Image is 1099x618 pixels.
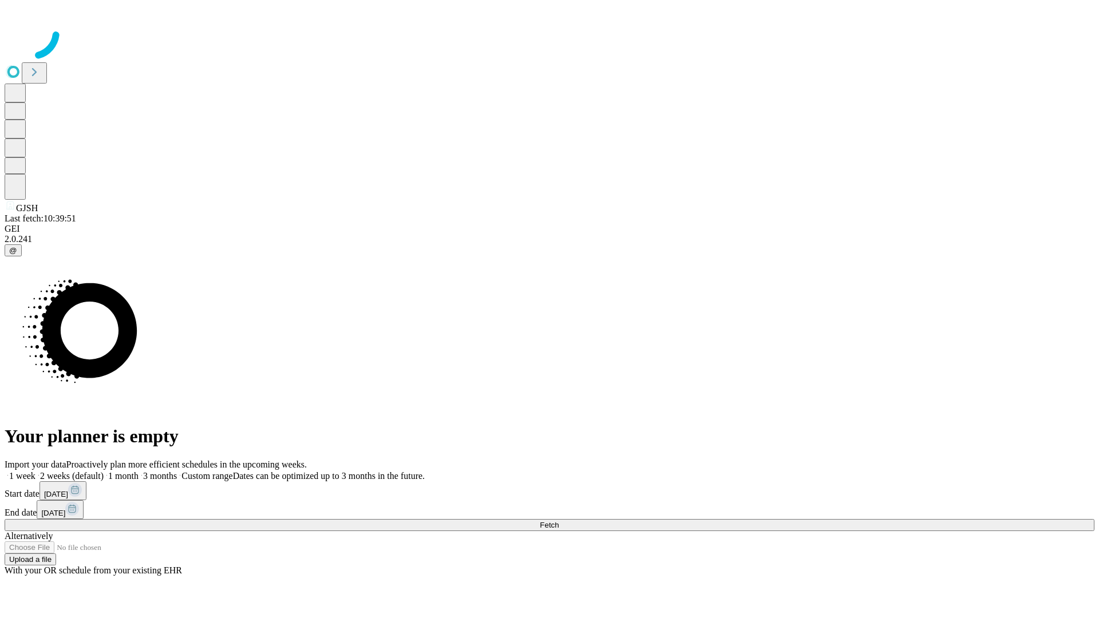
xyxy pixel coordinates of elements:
[143,471,177,481] span: 3 months
[44,490,68,498] span: [DATE]
[40,471,104,481] span: 2 weeks (default)
[5,224,1094,234] div: GEI
[39,481,86,500] button: [DATE]
[5,565,182,575] span: With your OR schedule from your existing EHR
[5,234,1094,244] div: 2.0.241
[5,519,1094,531] button: Fetch
[5,213,76,223] span: Last fetch: 10:39:51
[233,471,425,481] span: Dates can be optimized up to 3 months in the future.
[5,459,66,469] span: Import your data
[108,471,139,481] span: 1 month
[5,426,1094,447] h1: Your planner is empty
[37,500,84,519] button: [DATE]
[5,553,56,565] button: Upload a file
[9,246,17,255] span: @
[9,471,35,481] span: 1 week
[5,481,1094,500] div: Start date
[41,509,65,517] span: [DATE]
[181,471,232,481] span: Custom range
[5,531,53,541] span: Alternatively
[66,459,307,469] span: Proactively plan more efficient schedules in the upcoming weeks.
[540,521,559,529] span: Fetch
[5,500,1094,519] div: End date
[16,203,38,213] span: GJSH
[5,244,22,256] button: @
